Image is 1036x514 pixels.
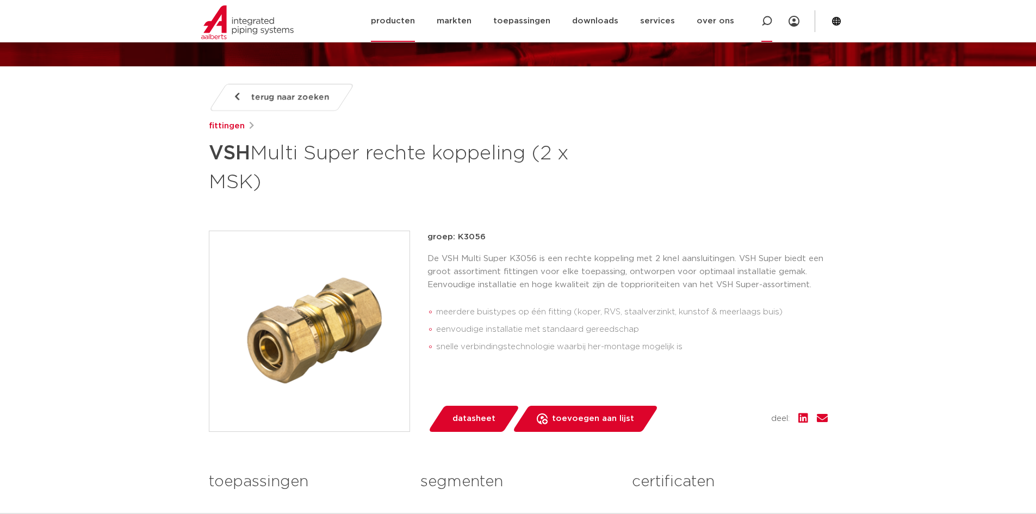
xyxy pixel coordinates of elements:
li: eenvoudige installatie met standaard gereedschap [436,321,828,338]
a: fittingen [209,120,245,133]
img: Product Image for VSH Multi Super rechte koppeling (2 x MSK) [209,231,410,431]
h3: segmenten [420,471,616,493]
li: snelle verbindingstechnologie waarbij her-montage mogelijk is [436,338,828,356]
a: terug naar zoeken [208,84,354,111]
span: toevoegen aan lijst [552,410,634,428]
li: meerdere buistypes op één fitting (koper, RVS, staalverzinkt, kunstof & meerlaags buis) [436,304,828,321]
p: De VSH Multi Super K3056 is een rechte koppeling met 2 knel aansluitingen. VSH Super biedt een gr... [427,252,828,292]
a: datasheet [427,406,520,432]
p: groep: K3056 [427,231,828,244]
span: datasheet [452,410,495,428]
strong: VSH [209,144,250,163]
h3: certificaten [632,471,827,493]
span: terug naar zoeken [251,89,329,106]
h1: Multi Super rechte koppeling (2 x MSK) [209,137,617,196]
h3: toepassingen [209,471,404,493]
span: deel: [771,412,790,425]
